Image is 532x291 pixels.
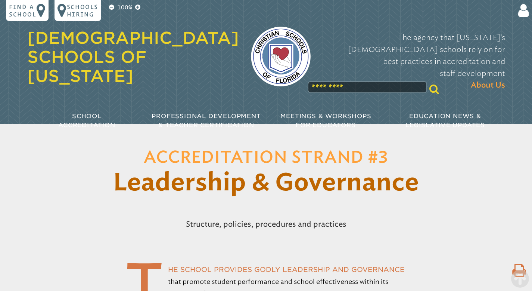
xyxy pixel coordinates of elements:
span: Professional Development & Teacher Certification [152,113,261,129]
p: 100% [116,3,134,12]
a: [DEMOGRAPHIC_DATA] Schools of [US_STATE] [27,28,239,86]
img: csf-logo-web-colors.png [251,27,311,86]
span: Leadership & Governance [113,171,419,195]
span: Accreditation Strand #3 [144,150,388,166]
p: Schools Hiring [67,3,98,18]
span: Education News & Legislative Updates [405,113,485,129]
span: Meetings & Workshops for Educators [280,113,371,129]
span: About Us [471,79,505,91]
p: Find a school [9,3,37,18]
p: Structure, policies, procedures and practices [109,215,423,233]
span: School Accreditation [58,113,115,129]
p: The agency that [US_STATE]’s [DEMOGRAPHIC_DATA] schools rely on for best practices in accreditati... [323,31,505,91]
